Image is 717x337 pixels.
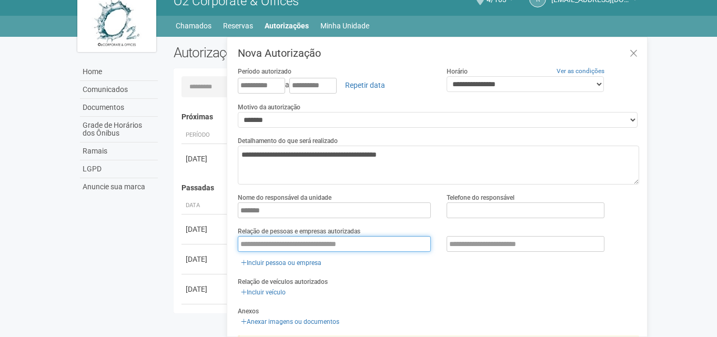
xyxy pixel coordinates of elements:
[265,18,309,33] a: Autorizações
[174,45,399,60] h2: Autorizações
[238,48,639,58] h3: Nova Autorização
[80,142,158,160] a: Ramais
[238,103,300,112] label: Motivo da autorização
[238,287,289,298] a: Incluir veículo
[320,18,369,33] a: Minha Unidade
[238,277,328,287] label: Relação de veículos autorizados
[238,307,259,316] label: Anexos
[80,117,158,142] a: Grade de Horários dos Ônibus
[447,193,514,202] label: Telefone do responsável
[223,18,253,33] a: Reservas
[557,67,604,75] a: Ver as condições
[80,178,158,196] a: Anuncie sua marca
[80,99,158,117] a: Documentos
[80,160,158,178] a: LGPD
[181,197,229,215] th: Data
[176,18,211,33] a: Chamados
[238,76,431,94] div: a
[238,316,342,328] a: Anexar imagens ou documentos
[80,63,158,81] a: Home
[338,76,392,94] a: Repetir data
[238,227,360,236] label: Relação de pessoas e empresas autorizadas
[186,154,225,164] div: [DATE]
[186,284,225,294] div: [DATE]
[186,254,225,264] div: [DATE]
[238,67,291,76] label: Período autorizado
[181,184,632,192] h4: Passadas
[181,127,229,144] th: Período
[238,193,331,202] label: Nome do responsável da unidade
[238,257,325,269] a: Incluir pessoa ou empresa
[238,136,338,146] label: Detalhamento do que será realizado
[186,224,225,234] div: [DATE]
[181,113,632,121] h4: Próximas
[80,81,158,99] a: Comunicados
[447,67,468,76] label: Horário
